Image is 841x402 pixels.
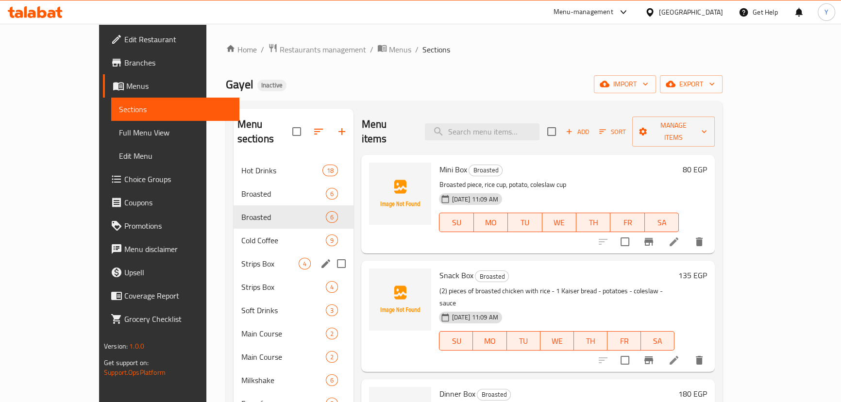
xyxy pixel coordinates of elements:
a: Coupons [103,191,239,214]
span: Promotions [124,220,232,232]
button: MO [473,331,506,351]
span: MO [477,334,503,348]
a: Support.OpsPlatform [104,366,166,379]
button: SA [641,331,674,351]
a: Choice Groups [103,167,239,191]
span: Broasted [241,188,326,200]
span: Sections [119,103,232,115]
div: items [299,258,311,269]
div: items [326,304,338,316]
a: Upsell [103,261,239,284]
span: Sections [422,44,450,55]
div: Broasted6 [234,182,354,205]
span: MO [478,216,504,230]
button: Add [562,124,593,139]
span: Add [564,126,590,137]
span: [DATE] 11:09 AM [448,313,502,322]
h2: Menu items [361,117,413,146]
a: Coverage Report [103,284,239,307]
div: items [326,234,338,246]
span: Sort items [593,124,632,139]
button: WE [540,331,574,351]
div: Strips Box4 [234,275,354,299]
div: Strips Box4edit [234,252,354,275]
span: export [668,78,715,90]
span: 1.0.0 [129,340,144,352]
span: Edit Menu [119,150,232,162]
a: Branches [103,51,239,74]
a: Menus [377,43,411,56]
span: [DATE] 11:09 AM [448,195,502,204]
button: edit [319,256,333,271]
span: SA [649,216,675,230]
button: export [660,75,723,93]
p: Broasted piece, rice cup, potato, coleslaw cup [439,179,679,191]
span: Mini Box [439,162,467,177]
h2: Menu sections [237,117,293,146]
button: TU [507,331,540,351]
div: items [326,188,338,200]
span: SU [443,334,469,348]
span: Menu disclaimer [124,243,232,255]
span: TU [511,334,537,348]
a: Home [226,44,257,55]
button: TU [508,213,542,232]
span: Version: [104,340,128,352]
input: search [425,123,539,140]
span: Strips Box [241,258,299,269]
div: items [322,165,338,176]
li: / [415,44,419,55]
div: Broasted [475,270,509,282]
span: Select to update [615,232,635,252]
a: Promotions [103,214,239,237]
span: WE [544,334,570,348]
span: Milkshake [241,374,326,386]
div: Broasted [477,389,511,401]
span: Add item [562,124,593,139]
span: 6 [326,376,337,385]
span: Full Menu View [119,127,232,138]
span: Main Course [241,351,326,363]
div: Inactive [257,80,286,91]
span: Strips Box [241,281,326,293]
button: SU [439,331,473,351]
div: Milkshake6 [234,368,354,392]
h6: 80 EGP [683,163,707,176]
div: Hot Drinks [241,165,323,176]
div: items [326,281,338,293]
span: Select to update [615,350,635,370]
span: Y [824,7,828,17]
span: TU [512,216,538,230]
a: Edit Menu [111,144,239,167]
button: TH [576,213,610,232]
a: Edit Restaurant [103,28,239,51]
a: Edit menu item [668,354,680,366]
span: Sort [599,126,626,137]
span: FR [614,216,640,230]
span: 6 [326,213,337,222]
span: Dinner Box [439,386,475,401]
button: delete [688,349,711,372]
button: Branch-specific-item [637,349,660,372]
li: / [261,44,264,55]
button: TH [574,331,607,351]
span: 9 [326,236,337,245]
span: 6 [326,189,337,199]
div: Hot Drinks18 [234,159,354,182]
a: Edit menu item [668,236,680,248]
button: WE [542,213,576,232]
button: MO [474,213,508,232]
a: Sections [111,98,239,121]
span: Broasted [477,389,510,400]
div: Main Course [241,328,326,339]
span: Sort sections [307,120,330,143]
span: Cold Coffee [241,234,326,246]
span: Upsell [124,267,232,278]
div: Soft Drinks3 [234,299,354,322]
button: delete [688,230,711,253]
li: / [370,44,373,55]
h6: 180 EGP [678,387,707,401]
